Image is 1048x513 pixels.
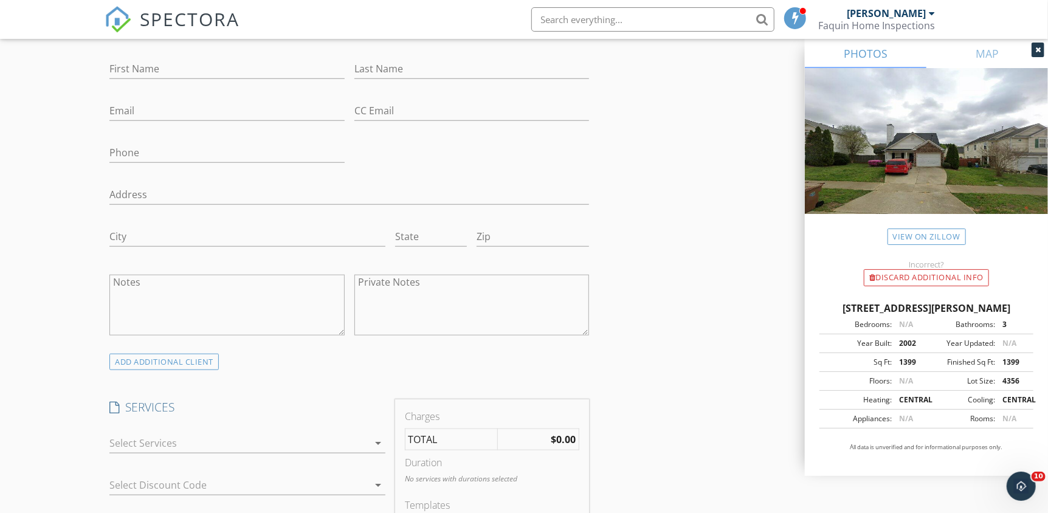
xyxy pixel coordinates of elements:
div: 4356 [995,376,1030,387]
span: N/A [899,413,913,424]
img: The Best Home Inspection Software - Spectora [105,6,131,33]
div: Bedrooms: [823,319,892,330]
i: arrow_drop_down [371,478,385,492]
p: No services with durations selected [405,473,579,484]
div: Rooms: [926,413,995,424]
a: MAP [926,39,1048,68]
a: PHOTOS [805,39,926,68]
div: 3 [995,319,1030,330]
div: [STREET_ADDRESS][PERSON_NAME] [819,301,1033,315]
div: ADD ADDITIONAL client [109,354,219,370]
img: streetview [805,68,1048,243]
div: Year Built: [823,338,892,349]
span: SPECTORA [140,6,240,32]
div: Faquin Home Inspections [819,19,936,32]
div: Bathrooms: [926,319,995,330]
div: Incorrect? [805,260,1048,269]
div: Lot Size: [926,376,995,387]
div: 1399 [995,357,1030,368]
strong: $0.00 [551,433,576,446]
div: Floors: [823,376,892,387]
span: N/A [1002,413,1016,424]
a: SPECTORA [105,16,240,42]
div: Charges [405,409,579,424]
h4: SERVICES [109,399,385,415]
a: View on Zillow [888,229,966,245]
div: Cooling: [926,394,995,405]
div: Year Updated: [926,338,995,349]
iframe: Intercom live chat [1007,472,1036,501]
div: 2002 [892,338,926,349]
div: Duration [405,455,579,470]
div: Appliances: [823,413,892,424]
div: Finished Sq Ft: [926,357,995,368]
div: Templates [405,498,579,512]
i: arrow_drop_down [371,436,385,450]
div: CENTRAL [995,394,1030,405]
div: Heating: [823,394,892,405]
span: N/A [1002,338,1016,348]
span: N/A [899,319,913,329]
input: Search everything... [531,7,774,32]
td: TOTAL [405,429,497,450]
div: 1399 [892,357,926,368]
div: [PERSON_NAME] [847,7,926,19]
span: 10 [1032,472,1046,481]
div: Sq Ft: [823,357,892,368]
p: All data is unverified and for informational purposes only. [819,443,1033,452]
div: Discard Additional info [864,269,989,286]
div: CENTRAL [892,394,926,405]
span: N/A [899,376,913,386]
